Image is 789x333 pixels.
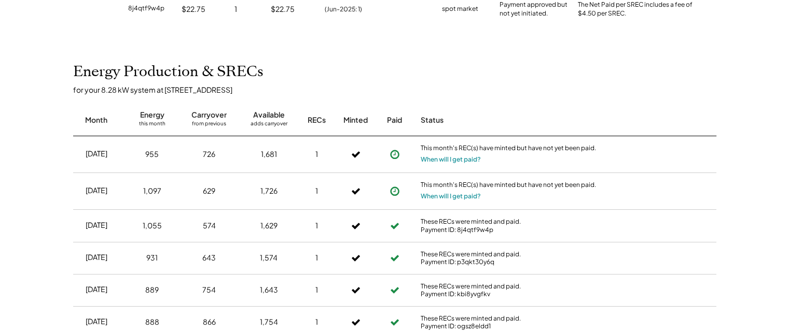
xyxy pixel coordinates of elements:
[86,149,107,159] div: [DATE]
[86,185,107,196] div: [DATE]
[387,183,403,199] button: Payment approved, but not yet initiated.
[387,115,402,125] div: Paid
[85,115,107,125] div: Month
[182,4,205,15] div: $22.75
[203,186,215,196] div: 629
[421,115,597,125] div: Status
[203,221,216,231] div: 574
[260,253,278,263] div: 1,574
[421,250,597,266] div: These RECs were minted and paid. Payment ID: p3qkt30y6q
[234,4,237,15] div: 1
[260,221,278,231] div: 1,629
[421,218,597,234] div: These RECs were minted and paid. Payment ID: 8j4qtf9w4p
[442,4,478,15] div: spot market
[203,149,215,160] div: 726
[192,120,226,131] div: from previous
[128,4,164,15] div: 8j4qtf9w4p
[86,316,107,327] div: [DATE]
[86,220,107,230] div: [DATE]
[202,285,216,295] div: 754
[203,317,216,327] div: 866
[202,253,216,263] div: 643
[421,191,481,201] button: When will I get paid?
[421,154,481,165] button: When will I get paid?
[308,115,326,125] div: RECs
[315,149,318,160] div: 1
[260,285,278,295] div: 1,643
[139,120,165,131] div: this month
[315,186,318,196] div: 1
[315,253,318,263] div: 1
[191,110,227,120] div: Carryover
[271,4,295,15] div: $22.75
[261,149,277,160] div: 1,681
[315,221,318,231] div: 1
[343,115,368,125] div: Minted
[387,147,403,162] button: Payment approved, but not yet initiated.
[260,186,278,196] div: 1,726
[315,317,318,327] div: 1
[325,5,362,14] div: (Jun-2025: 1)
[253,110,285,120] div: Available
[145,149,159,160] div: 955
[143,221,162,231] div: 1,055
[140,110,164,120] div: Energy
[421,314,597,330] div: These RECs were minted and paid. Payment ID: ogsz8eldd1
[421,144,597,154] div: This month's REC(s) have minted but have not yet been paid.
[146,253,158,263] div: 931
[421,181,597,191] div: This month's REC(s) have minted but have not yet been paid.
[86,284,107,295] div: [DATE]
[421,282,597,298] div: These RECs were minted and paid. Payment ID: kbi8yvgfkv
[145,317,159,327] div: 888
[251,120,287,131] div: adds carryover
[73,63,264,81] h2: Energy Production & SRECs
[500,1,567,18] div: Payment approved but not yet initiated.
[315,285,318,295] div: 1
[145,285,159,295] div: 889
[143,186,161,196] div: 1,097
[578,1,697,18] div: The Net Paid per SREC includes a fee of $4.50 per SREC.
[73,85,727,94] div: for your 8.28 kW system at [STREET_ADDRESS]
[86,252,107,263] div: [DATE]
[260,317,278,327] div: 1,754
